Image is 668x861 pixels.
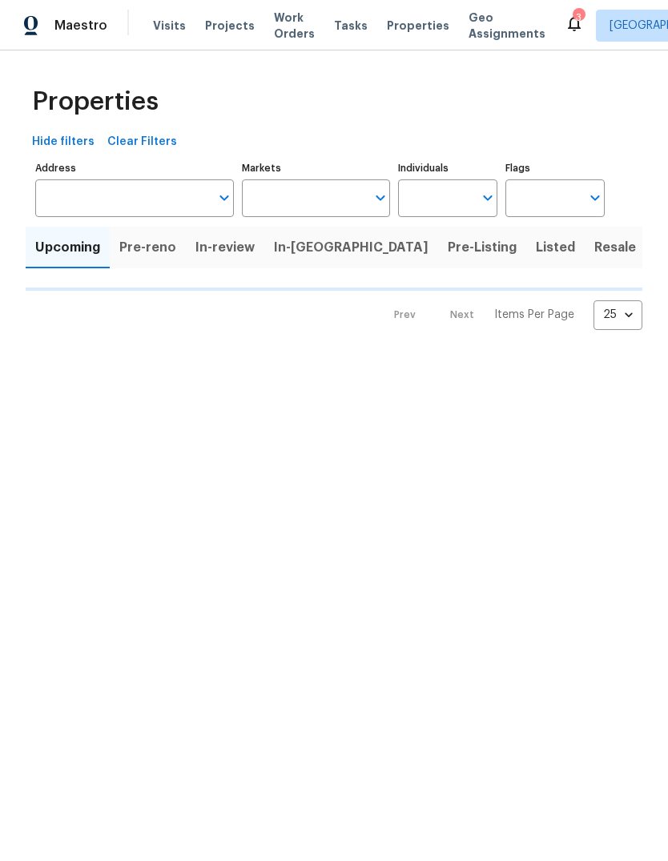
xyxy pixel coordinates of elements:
[101,127,183,157] button: Clear Filters
[119,236,176,259] span: Pre-reno
[469,10,545,42] span: Geo Assignments
[477,187,499,209] button: Open
[205,18,255,34] span: Projects
[536,236,575,259] span: Listed
[107,132,177,152] span: Clear Filters
[32,94,159,110] span: Properties
[334,20,368,31] span: Tasks
[242,163,391,173] label: Markets
[35,236,100,259] span: Upcoming
[369,187,392,209] button: Open
[274,236,429,259] span: In-[GEOGRAPHIC_DATA]
[494,307,574,323] p: Items Per Page
[448,236,517,259] span: Pre-Listing
[213,187,235,209] button: Open
[594,294,642,336] div: 25
[153,18,186,34] span: Visits
[505,163,605,173] label: Flags
[573,10,584,26] div: 3
[584,187,606,209] button: Open
[387,18,449,34] span: Properties
[26,127,101,157] button: Hide filters
[32,132,95,152] span: Hide filters
[379,300,642,330] nav: Pagination Navigation
[54,18,107,34] span: Maestro
[594,236,636,259] span: Resale
[274,10,315,42] span: Work Orders
[195,236,255,259] span: In-review
[35,163,234,173] label: Address
[398,163,497,173] label: Individuals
